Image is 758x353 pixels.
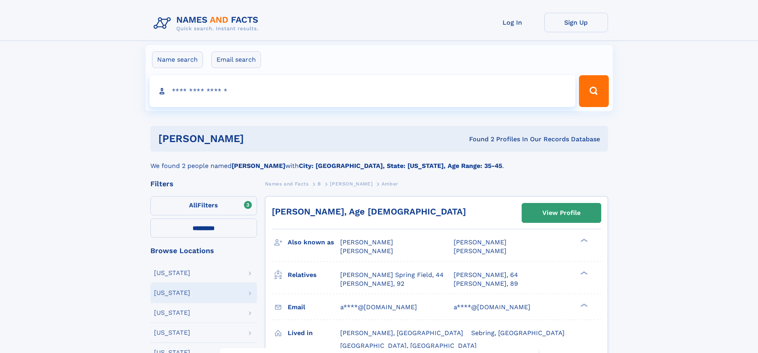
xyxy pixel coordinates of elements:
div: [US_STATE] [154,290,190,296]
div: [US_STATE] [154,330,190,336]
span: Amber [382,181,398,187]
div: We found 2 people named with . [150,152,608,171]
button: Search Button [579,75,608,107]
h3: Relatives [288,268,340,282]
input: search input [150,75,576,107]
a: [PERSON_NAME] [330,179,372,189]
span: [PERSON_NAME] [330,181,372,187]
div: Filters [150,180,257,187]
img: Logo Names and Facts [150,13,265,34]
div: Found 2 Profiles In Our Records Database [357,135,600,144]
div: ❯ [579,238,588,243]
label: Filters [150,196,257,215]
div: ❯ [579,302,588,308]
span: Sebring, [GEOGRAPHIC_DATA] [471,329,565,337]
b: [PERSON_NAME] [232,162,285,170]
label: Email search [211,51,261,68]
a: Names and Facts [265,179,309,189]
a: [PERSON_NAME], 92 [340,279,404,288]
label: Name search [152,51,203,68]
span: [PERSON_NAME] [454,247,507,255]
h3: Also known as [288,236,340,249]
a: Log In [481,13,544,32]
a: [PERSON_NAME], 64 [454,271,518,279]
a: View Profile [522,203,601,222]
h1: [PERSON_NAME] [158,134,357,144]
h3: Lived in [288,326,340,340]
div: ❯ [579,270,588,275]
div: Browse Locations [150,247,257,254]
span: [GEOGRAPHIC_DATA], [GEOGRAPHIC_DATA] [340,342,477,349]
a: Sign Up [544,13,608,32]
span: [PERSON_NAME] [340,247,393,255]
div: [US_STATE] [154,310,190,316]
a: [PERSON_NAME], 89 [454,279,518,288]
span: [PERSON_NAME], [GEOGRAPHIC_DATA] [340,329,463,337]
span: B [318,181,321,187]
span: [PERSON_NAME] [454,238,507,246]
a: [PERSON_NAME] Spring Field, 44 [340,271,444,279]
div: View Profile [542,204,581,222]
div: [US_STATE] [154,270,190,276]
span: All [189,201,197,209]
b: City: [GEOGRAPHIC_DATA], State: [US_STATE], Age Range: 35-45 [299,162,502,170]
span: [PERSON_NAME] [340,238,393,246]
h3: Email [288,300,340,314]
a: B [318,179,321,189]
a: [PERSON_NAME], Age [DEMOGRAPHIC_DATA] [272,207,466,216]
